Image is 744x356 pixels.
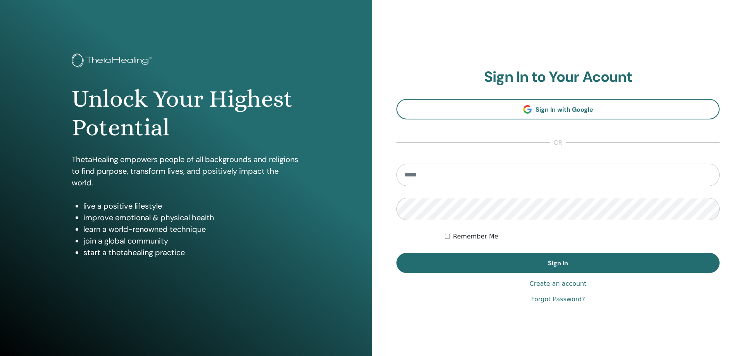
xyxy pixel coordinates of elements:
li: join a global community [83,235,300,247]
span: Sign In [548,259,568,267]
label: Remember Me [453,232,498,241]
span: or [550,138,566,147]
a: Forgot Password? [531,295,585,304]
li: improve emotional & physical health [83,212,300,223]
li: live a positive lifestyle [83,200,300,212]
a: Sign In with Google [396,99,720,119]
button: Sign In [396,253,720,273]
h2: Sign In to Your Acount [396,68,720,86]
li: learn a world-renowned technique [83,223,300,235]
a: Create an account [529,279,586,289]
li: start a thetahealing practice [83,247,300,258]
span: Sign In with Google [536,105,593,114]
div: Keep me authenticated indefinitely or until I manually logout [445,232,720,241]
p: ThetaHealing empowers people of all backgrounds and religions to find purpose, transform lives, a... [72,154,300,188]
h1: Unlock Your Highest Potential [72,85,300,142]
